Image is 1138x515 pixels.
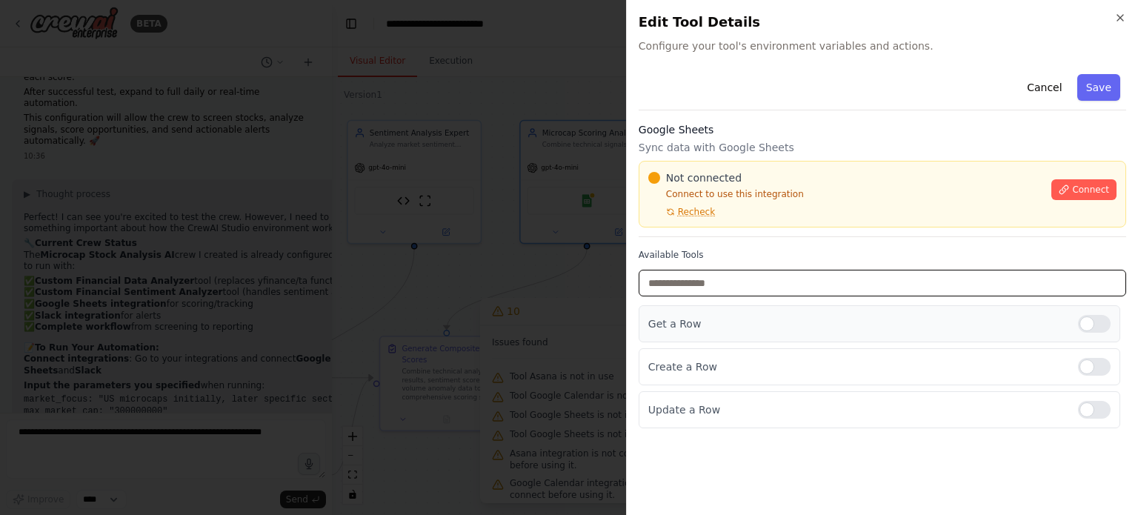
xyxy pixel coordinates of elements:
[639,122,1126,137] h3: Google Sheets
[648,402,1066,417] p: Update a Row
[648,359,1066,374] p: Create a Row
[648,316,1066,331] p: Get a Row
[1077,74,1120,101] button: Save
[1018,74,1071,101] button: Cancel
[1072,184,1109,196] span: Connect
[639,39,1126,53] span: Configure your tool's environment variables and actions.
[678,206,715,218] span: Recheck
[648,188,1043,200] p: Connect to use this integration
[1051,179,1117,200] button: Connect
[639,12,1126,33] h2: Edit Tool Details
[648,206,715,218] button: Recheck
[639,140,1126,155] p: Sync data with Google Sheets
[666,170,742,185] span: Not connected
[639,249,1126,261] label: Available Tools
